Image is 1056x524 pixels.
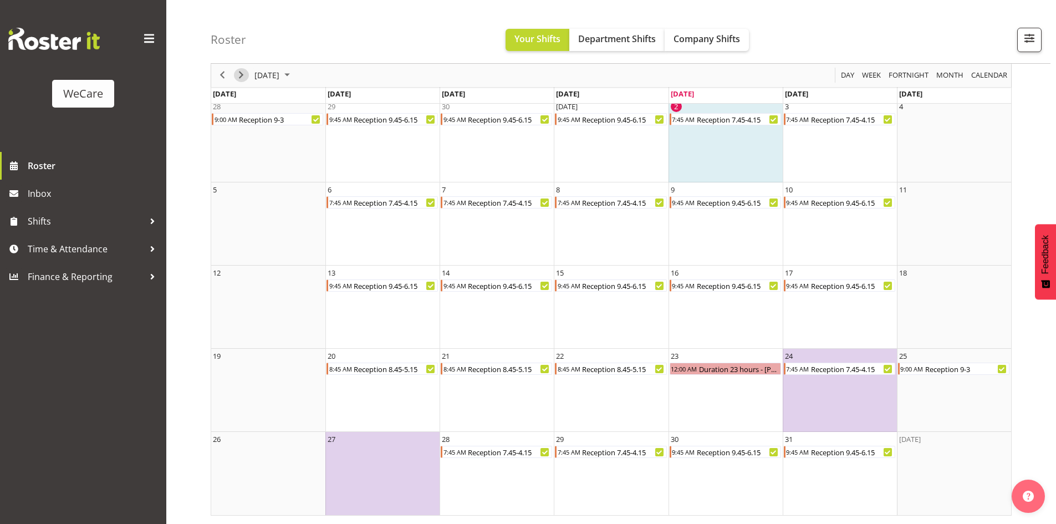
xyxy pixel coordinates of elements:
div: 8:45 AM [557,363,581,374]
span: Roster [28,157,161,174]
div: next period [232,64,251,87]
div: 30 [671,434,679,445]
button: Timeline Day [839,69,856,83]
td: Sunday, October 5, 2025 [211,182,325,266]
div: 8:45 AM [328,363,353,374]
button: Timeline Week [860,69,883,83]
div: Reception 7.45-4.15 Begin From Monday, October 6, 2025 at 7:45:00 AM GMT+13:00 Ends At Monday, Oc... [327,196,438,208]
div: 9:45 AM [785,197,810,208]
div: Reception 9.45-6.15 [810,446,895,457]
div: 11 [899,184,907,195]
span: Month [935,69,965,83]
span: Company Shifts [674,33,740,45]
td: Monday, October 20, 2025 [325,349,440,432]
td: Friday, October 10, 2025 [783,182,897,266]
td: Monday, October 13, 2025 [325,266,440,349]
div: Reception 9.45-6.15 [810,197,895,208]
div: Reception 7.45-4.15 [581,197,666,208]
button: Month [970,69,1009,83]
div: Reception 9.45-6.15 [467,280,552,291]
div: 29 [556,434,564,445]
div: Reception 9.45-6.15 Begin From Wednesday, October 15, 2025 at 9:45:00 AM GMT+13:00 Ends At Wednes... [555,279,666,292]
td: Thursday, October 2, 2025 [669,99,783,182]
img: help-xxl-2.png [1023,491,1034,502]
span: Feedback [1040,235,1050,274]
div: 27 [328,434,335,445]
div: Reception 9.45-6.15 Begin From Friday, October 17, 2025 at 9:45:00 AM GMT+13:00 Ends At Friday, O... [784,279,895,292]
div: Reception 9.45-6.15 Begin From Thursday, October 16, 2025 at 9:45:00 AM GMT+13:00 Ends At Thursda... [670,279,781,292]
button: Fortnight [887,69,931,83]
div: Reception 7.45-4.15 [467,197,552,208]
div: Reception 8.45-5.15 [581,363,666,374]
div: Reception 9.45-6.15 Begin From Tuesday, October 14, 2025 at 9:45:00 AM GMT+13:00 Ends At Tuesday,... [441,279,552,292]
div: previous period [213,64,232,87]
div: Duration 23 hours - [PERSON_NAME] [698,363,780,374]
div: 28 [442,434,450,445]
div: Reception 8.45-5.15 Begin From Wednesday, October 22, 2025 at 8:45:00 AM GMT+13:00 Ends At Wednes... [555,363,666,375]
button: Company Shifts [665,29,749,51]
div: Reception 7.45-4.15 Begin From Tuesday, October 28, 2025 at 7:45:00 AM GMT+13:00 Ends At Tuesday,... [441,446,552,458]
div: Reception 9.45-6.15 Begin From Friday, October 10, 2025 at 9:45:00 AM GMT+13:00 Ends At Friday, O... [784,196,895,208]
td: Friday, October 31, 2025 [783,432,897,515]
td: Saturday, October 25, 2025 [897,349,1011,432]
div: Reception 7.45-4.15 Begin From Friday, October 24, 2025 at 7:45:00 AM GMT+13:00 Ends At Friday, O... [784,363,895,375]
div: Reception 9-3 [238,114,323,125]
span: Time & Attendance [28,241,144,257]
td: Sunday, October 19, 2025 [211,349,325,432]
div: Reception 9-3 [924,363,1009,374]
td: Tuesday, October 28, 2025 [440,432,554,515]
div: Reception 9.45-6.15 [696,446,780,457]
button: Filter Shifts [1017,28,1042,52]
div: 7 [442,184,446,195]
span: Fortnight [887,69,930,83]
div: 18 [899,267,907,278]
div: 9:45 AM [557,280,581,291]
div: 9:00 AM [900,363,924,374]
div: 16 [671,267,679,278]
div: WeCare [63,85,103,102]
div: 9:45 AM [671,446,696,457]
td: Wednesday, October 8, 2025 [554,182,668,266]
td: Friday, October 17, 2025 [783,266,897,349]
div: 9:45 AM [785,446,810,457]
td: Monday, September 29, 2025 [325,99,440,182]
button: Feedback - Show survey [1035,224,1056,299]
div: Reception 9.45-6.15 Begin From Friday, October 31, 2025 at 9:45:00 AM GMT+13:00 Ends At Friday, O... [784,446,895,458]
div: 3 [785,101,789,112]
div: 12:00 AM [670,363,698,374]
div: of October 2025 [211,57,1012,516]
td: Friday, October 24, 2025 [783,349,897,432]
div: 7:45 AM [442,446,467,457]
td: Thursday, October 16, 2025 [669,266,783,349]
span: [DATE] [328,89,351,99]
div: Reception 9.45-6.15 [353,114,437,125]
div: 29 [328,101,335,112]
div: 4 [899,101,903,112]
button: October 2025 [253,69,295,83]
div: Reception 7.45-4.15 Begin From Wednesday, October 29, 2025 at 7:45:00 AM GMT+13:00 Ends At Wednes... [555,446,666,458]
div: Reception 9.45-6.15 Begin From Wednesday, October 1, 2025 at 9:45:00 AM GMT+13:00 Ends At Wednesd... [555,113,666,125]
div: 9:45 AM [557,114,581,125]
button: Next [234,69,249,83]
div: 2 [671,101,682,112]
div: 28 [213,101,221,112]
div: 23 [671,350,679,362]
div: 24 [785,350,793,362]
div: 25 [899,350,907,362]
span: [DATE] [785,89,808,99]
div: 9:45 AM [442,114,467,125]
div: 9:45 AM [785,280,810,291]
div: 13 [328,267,335,278]
span: [DATE] [213,89,236,99]
div: 9:45 AM [442,280,467,291]
div: Reception 8.45-5.15 [353,363,437,374]
div: 30 [442,101,450,112]
td: Saturday, October 11, 2025 [897,182,1011,266]
td: Thursday, October 30, 2025 [669,432,783,515]
div: Reception 7.45-4.15 [696,114,780,125]
div: 6 [328,184,331,195]
div: [DATE] [899,434,921,445]
div: Reception 9-3 Begin From Sunday, September 28, 2025 at 9:00:00 AM GMT+13:00 Ends At Sunday, Septe... [212,113,323,125]
div: 9 [671,184,675,195]
button: Department Shifts [569,29,665,51]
